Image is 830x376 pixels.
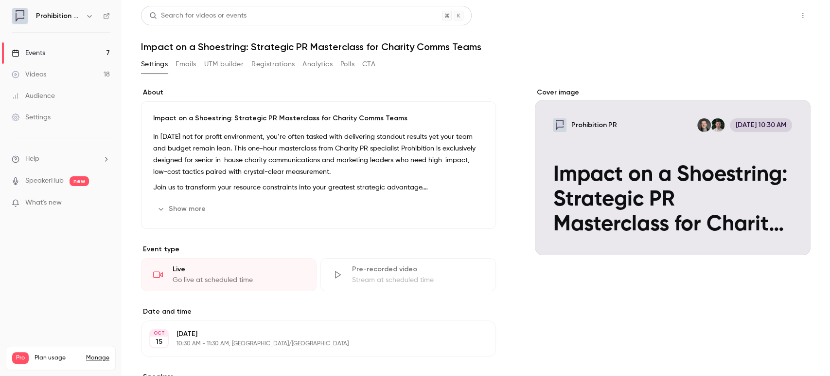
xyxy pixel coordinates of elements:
button: Polls [340,56,354,72]
button: CTA [362,56,375,72]
span: What's new [25,198,62,208]
div: Stream at scheduled time [352,275,484,285]
button: Analytics [302,56,333,72]
span: Pro [12,352,29,364]
span: Plan usage [35,354,80,362]
div: Events [12,48,45,58]
div: Go live at scheduled time [173,275,304,285]
img: Prohibition PR [12,8,28,24]
label: About [141,88,496,97]
p: Join us to transform your resource constraints into your greatest strategic advantage. [153,182,484,193]
div: OCT [150,330,168,337]
p: Event type [141,244,496,254]
label: Cover image [535,88,811,97]
div: Videos [12,70,46,79]
div: Pre-recorded video [352,264,484,274]
button: Registrations [251,56,295,72]
p: 10:30 AM - 11:30 AM, [GEOGRAPHIC_DATA]/[GEOGRAPHIC_DATA] [177,340,444,348]
div: Pre-recorded videoStream at scheduled time [320,258,496,291]
p: 15 [156,337,162,347]
label: Date and time [141,307,496,317]
div: Search for videos or events [149,11,247,21]
button: Share [749,6,787,25]
p: Impact on a Shoestring: Strategic PR Masterclass for Charity Comms Teams [153,113,484,123]
a: Manage [86,354,109,362]
span: new [70,176,89,186]
button: Settings [141,56,168,72]
p: In [DATE] not for profit environment, you’re often tasked with delivering standout results yet yo... [153,131,484,178]
span: Help [25,154,39,164]
li: help-dropdown-opener [12,154,110,164]
button: Emails [176,56,196,72]
div: Audience [12,91,55,101]
h6: Prohibition PR [36,11,82,21]
button: UTM builder [204,56,244,72]
section: Cover image [535,88,811,255]
div: Settings [12,113,51,122]
button: Show more [153,201,212,217]
div: Live [173,264,304,274]
a: SpeakerHub [25,176,64,186]
h1: Impact on a Shoestring: Strategic PR Masterclass for Charity Comms Teams [141,41,811,53]
div: LiveGo live at scheduled time [141,258,317,291]
p: [DATE] [177,329,444,339]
